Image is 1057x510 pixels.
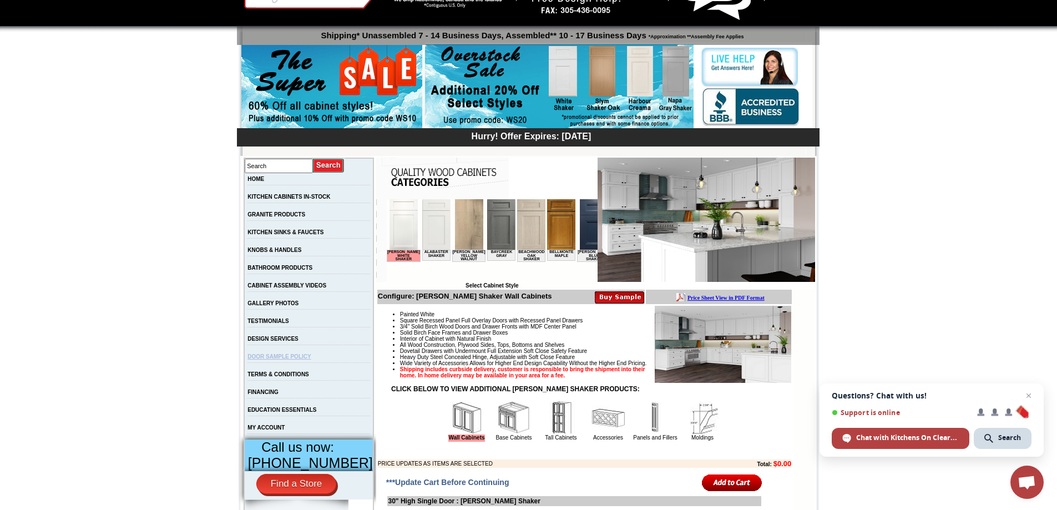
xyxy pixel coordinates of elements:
b: Select Cabinet Style [466,282,519,289]
img: Tall Cabinets [544,401,578,435]
span: Heavy Duty Steel Concealed Hinge, Adjustable with Soft Close Feature [400,354,575,360]
span: 3/4" Solid Birch Wood Doors and Drawer Fronts with MDF Center Panel [400,324,576,330]
span: Support is online [832,408,969,417]
img: Base Cabinets [497,401,530,435]
strong: Shipping includes curbside delivery, customer is responsible to bring the shipment into their hom... [400,366,645,378]
strong: CLICK BELOW TO VIEW ADDITIONAL [PERSON_NAME] SHAKER PRODUCTS: [391,385,640,393]
a: Panels and Fillers [633,435,677,441]
p: Shipping* Unassembled 7 - 14 Business Days, Assembled** 10 - 17 Business Days [242,26,820,40]
b: $0.00 [773,459,792,468]
a: FINANCING [247,389,279,395]
a: HOME [247,176,264,182]
b: Price Sheet View in PDF Format [13,4,90,11]
a: TERMS & CONDITIONS [247,371,309,377]
span: Chat with Kitchens On Clearance [856,433,959,443]
span: Interior of Cabinet with Natural Finish [400,336,492,342]
img: Ashton White Shaker [598,158,815,282]
div: Hurry! Offer Expires: [DATE] [242,130,820,142]
div: Chat with Kitchens On Clearance [832,428,969,449]
b: Total: [757,461,771,467]
a: EDUCATION ESSENTIALS [247,407,316,413]
a: Wall Cabinets [448,435,484,442]
span: Solid Birch Face Frames and Drawer Boxes [400,330,508,336]
a: CABINET ASSEMBLY VIDEOS [247,282,326,289]
span: [PHONE_NUMBER] [248,455,373,471]
a: Base Cabinets [495,435,532,441]
img: pdf.png [2,3,11,12]
div: Search [974,428,1031,449]
a: TESTIMONIALS [247,318,289,324]
a: MY ACCOUNT [247,425,285,431]
span: Questions? Chat with us! [832,391,1031,400]
span: Square Recessed Panel Full Overlay Doors with Recessed Panel Drawers [400,317,583,324]
a: GALLERY PHOTOS [247,300,299,306]
a: KITCHEN SINKS & FAUCETS [247,229,323,235]
span: Close chat [1022,389,1035,402]
a: BATHROOM PRODUCTS [247,265,312,271]
td: 30" High Single Door : [PERSON_NAME] Shaker [387,496,761,506]
span: ***Update Cart Before Continuing [386,478,509,487]
a: KNOBS & HANDLES [247,247,301,253]
div: Open chat [1010,466,1044,499]
td: PRICE UPDATES AS ITEMS ARE SELECTED [378,459,696,468]
span: *Approximation **Assembly Fee Applies [646,31,744,39]
span: Painted White [400,311,434,317]
a: Price Sheet View in PDF Format [13,2,90,11]
input: Submit [313,158,345,173]
a: Find a Store [256,474,337,494]
img: Panels and Fillers [639,401,672,435]
a: KITCHEN CABINETS IN-STOCK [247,194,330,200]
span: Dovetail Drawers with Undermount Full Extension Soft Close Safety Feature [400,348,587,354]
img: Wall Cabinets [450,401,483,435]
a: GRANITE PRODUCTS [247,211,305,218]
a: DESIGN SERVICES [247,336,299,342]
td: [PERSON_NAME] Blue Shaker [190,51,224,63]
b: Configure: [PERSON_NAME] Shaker Wall Cabinets [378,292,552,300]
a: Accessories [593,435,623,441]
span: Wide Variety of Accessories Allows for Higher End Design Capability Without the Higher End Pricing. [400,360,646,366]
span: Search [998,433,1021,443]
span: All Wood Construction, Plywood Sides, Tops, Bottoms and Shelves [400,342,564,348]
iframe: Browser incompatible [387,199,598,282]
img: Accessories [591,401,625,435]
a: DOOR SAMPLE POLICY [247,354,311,360]
input: Add to Cart [702,473,762,492]
img: Product Image [655,306,791,383]
span: Call us now: [261,440,334,455]
img: Moldings [686,401,719,435]
a: Moldings [691,435,714,441]
a: Tall Cabinets [545,435,576,441]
